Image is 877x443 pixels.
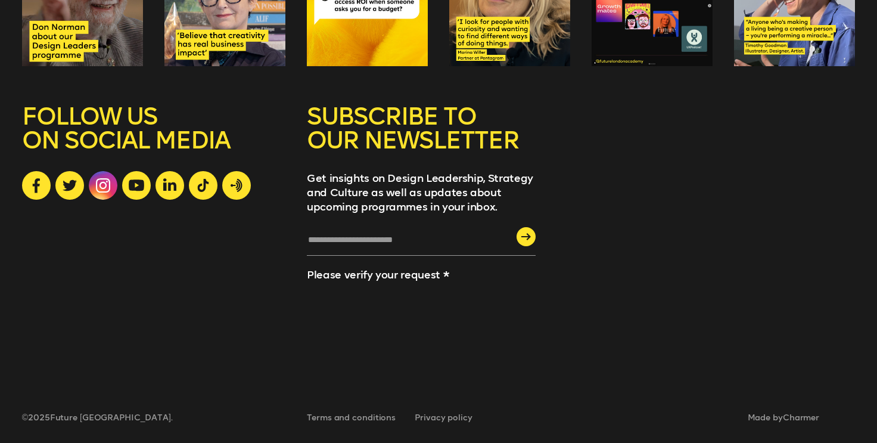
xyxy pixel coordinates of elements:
[415,413,472,423] a: Privacy policy
[22,413,192,423] span: © 2025 Future [GEOGRAPHIC_DATA].
[307,268,449,281] label: Please verify your request *
[307,413,396,423] a: Terms and conditions
[783,413,819,423] a: Charmer
[22,104,285,171] h5: FOLLOW US ON SOCIAL MEDIA
[307,104,536,171] h5: SUBSCRIBE TO OUR NEWSLETTER
[307,288,405,374] iframe: reCAPTCHA
[307,171,536,214] p: Get insights on Design Leadership, Strategy and Culture as well as updates about upcoming program...
[748,413,820,423] span: Made by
